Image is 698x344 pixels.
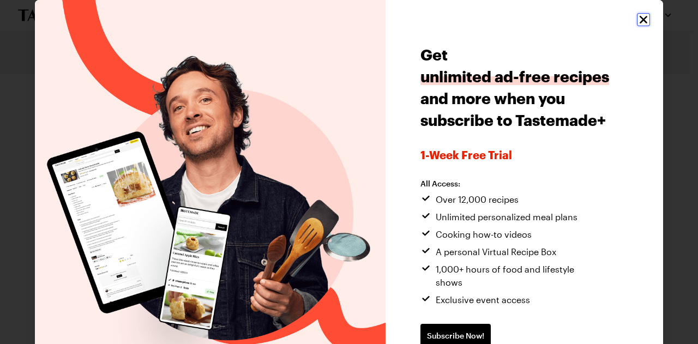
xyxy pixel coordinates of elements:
[436,228,532,241] span: Cooking how-to videos
[436,245,556,258] span: A personal Virtual Recipe Box
[436,210,577,224] span: Unlimited personalized meal plans
[637,13,650,26] button: Close
[436,293,530,306] span: Exclusive event access
[420,179,600,189] h2: All Access:
[420,148,628,161] span: 1-week Free Trial
[427,330,484,341] span: Subscribe Now!
[420,44,628,131] h1: Get and more when you subscribe to Tastemade+
[436,193,519,206] span: Over 12,000 recipes
[436,263,600,289] span: 1,000+ hours of food and lifestyle shows
[420,68,609,85] span: unlimited ad-free recipes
